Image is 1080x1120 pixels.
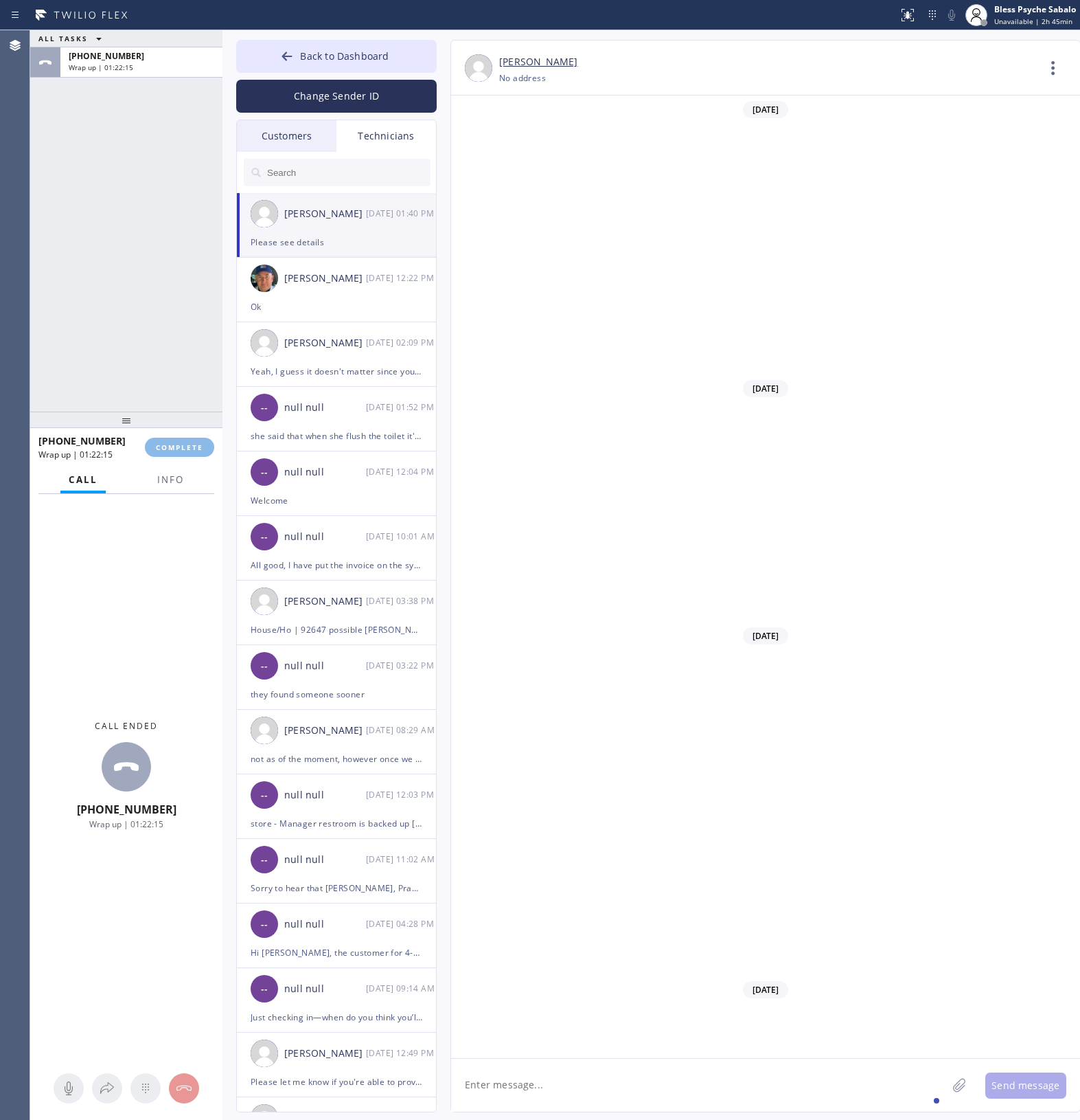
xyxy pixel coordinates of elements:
[261,529,268,545] span: --
[284,464,366,480] div: null null
[251,717,278,744] img: user.png
[366,658,437,673] div: 08/14/2025 9:22 AM
[251,200,278,227] img: user.png
[69,63,133,72] span: Wrap up | 01:22:15
[284,400,366,416] div: null null
[251,329,278,357] img: user.png
[251,880,422,896] div: Sorry to hear that [PERSON_NAME], Praying for a quick recovery. Please have a good rest, and stay...
[251,363,422,379] div: Yeah, I guess it doesn't matter since you already gave the call to [PERSON_NAME]. He'll take care...
[336,120,436,152] div: Technicians
[38,34,88,43] span: ALL TASKS
[251,1074,422,1090] div: Please let me know if you're able to proveed
[54,1073,84,1104] button: Mute
[284,981,366,997] div: null null
[236,80,437,113] button: Change Sender ID
[156,443,203,452] span: COMPLETE
[236,40,437,73] button: Back to Dashboard
[366,335,437,350] div: 08/19/2025 9:09 AM
[284,335,366,351] div: [PERSON_NAME]
[261,852,268,868] span: --
[30,30,115,47] button: ALL TASKS
[284,1046,366,1062] div: [PERSON_NAME]
[157,473,184,486] span: Info
[985,1073,1066,1099] button: Send message
[366,464,437,480] div: 08/19/2025 9:04 AM
[366,270,437,286] div: 08/20/2025 9:22 AM
[366,787,437,803] div: 08/13/2025 9:03 AM
[251,234,422,250] div: Please see details
[145,438,214,457] button: COMPLETE
[743,101,788,118] span: [DATE]
[366,528,437,544] div: 08/19/2025 9:01 AM
[366,981,437,996] div: 08/05/2025 9:14 AM
[251,751,422,767] div: not as of the moment, however once we have it, we will let you know
[366,851,437,867] div: 08/12/2025 9:02 AM
[284,917,366,932] div: null null
[994,3,1076,15] div: Bless Psyche Sabalo
[251,945,422,961] div: Hi [PERSON_NAME], the customer for 4-5pm is looking for you. If you have spare time, please updat...
[261,658,268,674] span: --
[366,205,437,221] div: 08/20/2025 9:40 AM
[251,816,422,831] div: store - Manager restroom is backed up [STREET_ADDRESS][PERSON_NAME]
[251,493,422,508] div: Welcome
[261,464,268,480] span: --
[95,720,158,732] span: Call ended
[942,5,961,25] button: Mute
[251,299,422,315] div: Ok
[366,593,437,609] div: 08/18/2025 9:38 AM
[366,399,437,415] div: 08/19/2025 9:52 AM
[77,802,176,817] span: [PHONE_NUMBER]
[366,1045,437,1061] div: 08/04/2025 9:49 AM
[261,400,268,416] span: --
[366,916,437,932] div: 08/06/2025 9:28 AM
[38,434,126,447] span: [PHONE_NUMBER]
[994,16,1072,26] span: Unavailable | 2h 45min
[499,70,546,86] div: No address
[89,818,163,830] span: Wrap up | 01:22:15
[149,467,192,493] button: Info
[743,981,788,998] span: [DATE]
[251,686,422,702] div: they found someone sooner
[251,622,422,638] div: House/Ho | 92647 possible [PERSON_NAME]
[261,787,268,803] span: --
[130,1073,161,1104] button: Open dialpad
[284,271,366,287] div: [PERSON_NAME]
[69,473,97,486] span: Call
[92,1073,122,1104] button: Open directory
[261,917,268,932] span: --
[743,627,788,645] span: [DATE]
[284,787,366,803] div: null null
[251,557,422,573] div: All good, I have put the invoice on the system
[251,1009,422,1025] div: Just checking in—when do you think you’ll be available to start the job? Let me know so we can co...
[284,594,366,609] div: [PERSON_NAME]
[251,587,278,615] img: user.png
[251,1040,278,1067] img: user.png
[284,206,366,222] div: [PERSON_NAME]
[237,120,336,152] div: Customers
[266,159,430,186] input: Search
[261,981,268,997] span: --
[251,428,422,444] div: she said that when she flush the toilet it's not flusing properly
[251,265,278,292] img: eb1005bbae17aab9b5e109a2067821b9.jpg
[284,723,366,739] div: [PERSON_NAME]
[465,54,492,82] img: user.png
[366,722,437,738] div: 08/14/2025 9:29 AM
[300,49,389,63] span: Back to Dashboard
[60,467,106,493] button: Call
[38,449,113,460] span: Wrap up | 01:22:15
[284,529,366,545] div: null null
[284,852,366,868] div: null null
[499,54,577,70] a: [PERSON_NAME]
[743,380,788,397] span: [DATE]
[169,1073,199,1104] button: Hang up
[284,658,366,674] div: null null
[69,50,144,62] span: [PHONE_NUMBER]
